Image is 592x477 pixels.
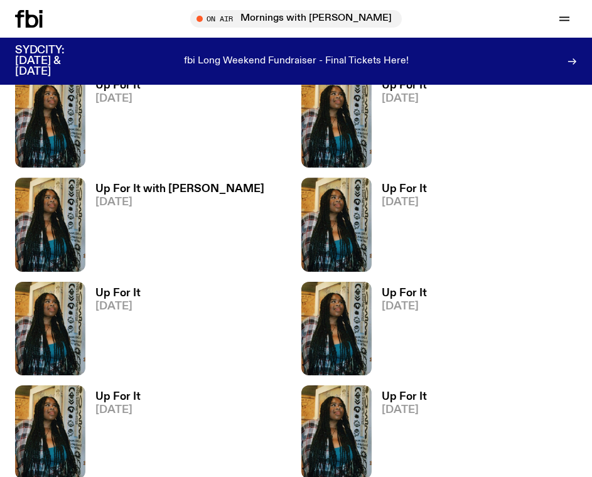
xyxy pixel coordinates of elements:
[95,288,141,299] h3: Up For It
[301,74,372,168] img: Ify - a Brown Skin girl with black braided twists, looking up to the side with her tongue stickin...
[382,184,427,195] h3: Up For It
[382,405,427,415] span: [DATE]
[95,80,141,91] h3: Up For It
[372,80,427,168] a: Up For It[DATE]
[190,10,402,28] button: On AirMornings with [PERSON_NAME]
[85,80,141,168] a: Up For It[DATE]
[382,80,427,91] h3: Up For It
[95,301,141,312] span: [DATE]
[15,178,85,271] img: Ify - a Brown Skin girl with black braided twists, looking up to the side with her tongue stickin...
[382,301,427,312] span: [DATE]
[382,288,427,299] h3: Up For It
[372,288,427,375] a: Up For It[DATE]
[301,282,372,375] img: Ify - a Brown Skin girl with black braided twists, looking up to the side with her tongue stickin...
[95,392,141,402] h3: Up For It
[95,184,264,195] h3: Up For It with [PERSON_NAME]
[85,288,141,375] a: Up For It[DATE]
[85,184,264,271] a: Up For It with [PERSON_NAME][DATE]
[15,282,85,375] img: Ify - a Brown Skin girl with black braided twists, looking up to the side with her tongue stickin...
[301,178,372,271] img: Ify - a Brown Skin girl with black braided twists, looking up to the side with her tongue stickin...
[382,94,427,104] span: [DATE]
[95,197,264,208] span: [DATE]
[95,405,141,415] span: [DATE]
[372,184,427,271] a: Up For It[DATE]
[184,56,409,67] p: fbi Long Weekend Fundraiser - Final Tickets Here!
[382,392,427,402] h3: Up For It
[95,94,141,104] span: [DATE]
[382,197,427,208] span: [DATE]
[15,74,85,168] img: Ify - a Brown Skin girl with black braided twists, looking up to the side with her tongue stickin...
[15,45,95,77] h3: SYDCITY: [DATE] & [DATE]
